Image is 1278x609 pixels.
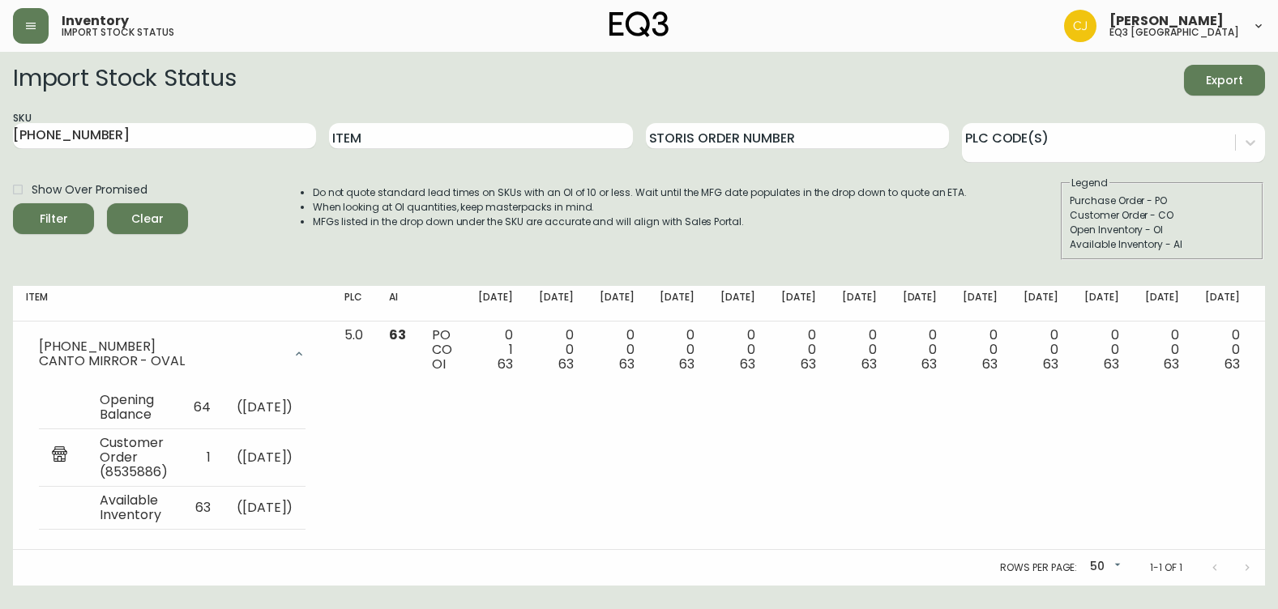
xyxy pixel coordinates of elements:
th: [DATE] [647,286,707,322]
td: 1 [181,428,224,486]
th: [DATE] [707,286,768,322]
span: 63 [1225,355,1240,373]
td: Customer Order (8535886) [87,428,181,486]
h2: Import Stock Status [13,65,236,96]
span: Show Over Promised [32,181,147,198]
th: PLC [331,286,376,322]
th: [DATE] [465,286,526,322]
img: 7836c8950ad67d536e8437018b5c2533 [1064,10,1096,42]
td: 63 [181,486,224,529]
legend: Legend [1070,176,1109,190]
th: [DATE] [829,286,890,322]
span: 63 [1104,355,1119,373]
td: Available Inventory [87,486,181,529]
td: Opening Balance [87,386,181,429]
th: [DATE] [890,286,951,322]
button: Filter [13,203,94,234]
div: 0 0 [660,328,695,372]
th: [DATE] [1071,286,1132,322]
th: [DATE] [768,286,829,322]
span: 63 [679,355,695,373]
span: 63 [498,355,513,373]
div: Purchase Order - PO [1070,194,1254,208]
span: [PERSON_NAME] [1109,15,1224,28]
span: Export [1197,70,1252,91]
div: 0 0 [1145,328,1180,372]
div: 0 0 [1024,328,1058,372]
span: Inventory [62,15,129,28]
th: [DATE] [587,286,648,322]
span: 63 [1043,355,1058,373]
span: Clear [120,209,175,229]
div: 0 0 [539,328,574,372]
span: 63 [619,355,635,373]
th: [DATE] [1192,286,1253,322]
div: 50 [1084,554,1124,581]
span: OI [432,355,446,373]
div: 0 0 [1084,328,1119,372]
div: 0 0 [842,328,877,372]
th: AI [376,286,419,322]
span: 63 [740,355,755,373]
span: 63 [982,355,998,373]
div: 0 0 [720,328,755,372]
div: PO CO [432,328,452,372]
th: [DATE] [526,286,587,322]
div: 0 0 [600,328,635,372]
span: 63 [921,355,937,373]
th: [DATE] [1011,286,1071,322]
td: ( [DATE] ) [224,386,306,429]
td: ( [DATE] ) [224,428,306,486]
span: 63 [389,326,406,344]
div: 0 0 [903,328,938,372]
td: 5.0 [331,322,376,550]
li: MFGs listed in the drop down under the SKU are accurate and will align with Sales Portal. [313,215,968,229]
td: 64 [181,386,224,429]
th: [DATE] [1132,286,1193,322]
img: logo [609,11,669,37]
div: Available Inventory - AI [1070,237,1254,252]
h5: eq3 [GEOGRAPHIC_DATA] [1109,28,1239,37]
li: When looking at OI quantities, keep masterpacks in mind. [313,200,968,215]
div: 0 0 [1205,328,1240,372]
div: [PHONE_NUMBER] [39,339,283,354]
div: CANTO MIRROR - OVAL [39,354,283,368]
div: 0 0 [781,328,816,372]
div: [PHONE_NUMBER]CANTO MIRROR - OVAL [26,328,318,380]
td: ( [DATE] ) [224,486,306,529]
th: [DATE] [950,286,1011,322]
li: Do not quote standard lead times on SKUs with an OI of 10 or less. Wait until the MFG date popula... [313,185,968,200]
img: retail_report.svg [52,446,67,466]
button: Clear [107,203,188,234]
div: 0 0 [963,328,998,372]
div: Open Inventory - OI [1070,223,1254,237]
span: 63 [801,355,816,373]
th: Item [13,286,331,322]
button: Export [1184,65,1265,96]
span: 63 [558,355,574,373]
span: 63 [861,355,877,373]
div: 0 1 [478,328,513,372]
h5: import stock status [62,28,174,37]
p: 1-1 of 1 [1150,560,1182,575]
span: 63 [1164,355,1179,373]
p: Rows per page: [1000,560,1077,575]
div: Customer Order - CO [1070,208,1254,223]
